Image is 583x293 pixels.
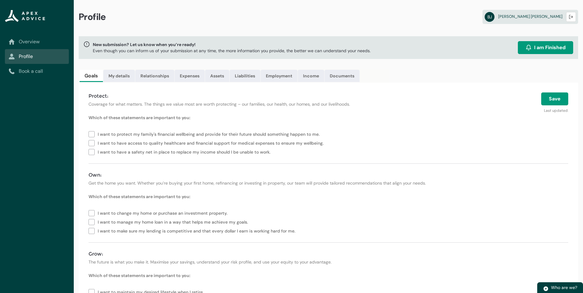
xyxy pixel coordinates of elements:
span: I want to change my home or purchase an investment property. [98,208,230,217]
button: Logout [566,12,576,22]
a: BJ[PERSON_NAME] [PERSON_NAME] [483,10,578,24]
span: I want to have access to quality healthcare and financial support for medical expenses to ensure ... [98,138,326,147]
span: I want to protect my family's financial wellbeing and provide for their future should something h... [98,129,322,138]
span: Profile [79,11,106,23]
p: The future is what you make it. Maximise your savings, understand your risk profile, and use your... [89,259,568,265]
a: Income [298,70,324,82]
a: Relationships [135,70,174,82]
p: Which of these statements are important to you: [89,115,568,121]
a: Liabilities [230,70,260,82]
button: Save [541,92,568,105]
p: Get the home you want. Whether you’re buying your first home, refinancing or investing in propert... [89,180,568,186]
span: Who are we? [551,285,577,290]
nav: Sub page [5,34,69,79]
a: Goals [80,70,103,82]
p: Last updated: [413,105,568,113]
button: I am Finished [518,41,573,54]
img: alarm.svg [526,45,532,51]
a: Book a call [9,68,65,75]
span: I want to make sure my lending is competitive and that every dollar I earn is working hard for me. [98,226,298,235]
span: I am Finished [534,44,565,51]
p: Which of these statements are important to you: [89,193,568,200]
h4: Own: [89,171,568,179]
img: play.svg [543,286,549,291]
span: New submission? Let us know when you’re ready! [93,41,371,48]
a: Documents [325,70,360,82]
p: Which of these statements are important to you: [89,272,568,279]
abbr: BJ [485,12,494,22]
p: Coverage for what matters. The things we value most are worth protecting – our families, our heal... [89,101,406,107]
h4: Grow: [89,250,568,258]
a: Expenses [175,70,205,82]
span: I want to manage my home loan in a way that helps me achieve my goals. [98,217,250,226]
a: Profile [9,53,65,60]
img: Apex Advice Group [5,10,45,22]
p: Even though you can inform us of your submission at any time, the more information you provide, t... [93,48,371,54]
a: My details [103,70,135,82]
span: [PERSON_NAME] [PERSON_NAME] [498,14,562,19]
a: Assets [205,70,229,82]
span: I want to have a safety net in place to replace my income should I be unable to work. [98,147,273,156]
a: Overview [9,38,65,45]
h4: Protect: [89,92,406,100]
a: Employment [261,70,297,82]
